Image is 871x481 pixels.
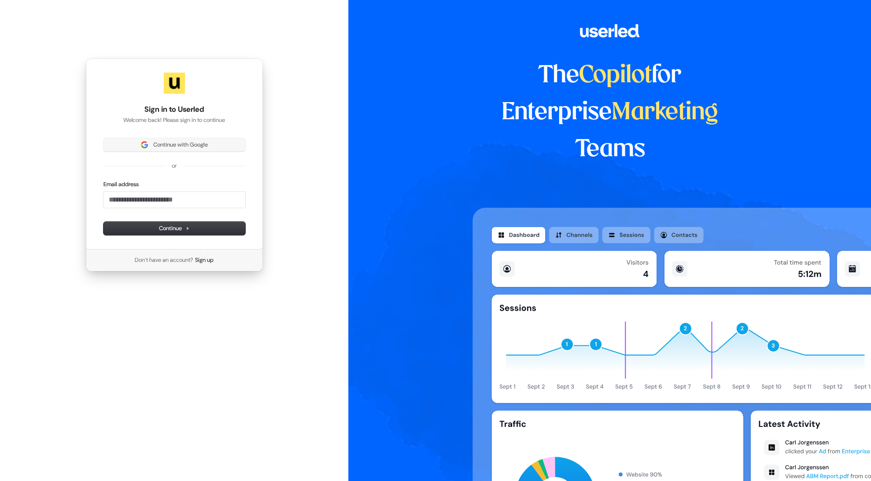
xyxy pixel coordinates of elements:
span: Don’t have an account? [135,256,193,264]
span: Continue [159,224,190,232]
h1: The for Enterprise Teams [472,57,748,168]
h1: Sign in to Userled [103,104,245,115]
label: Email address [103,180,139,188]
a: Sign up [195,256,214,264]
p: Welcome back! Please sign in to continue [103,116,245,124]
button: Sign in with GoogleContinue with Google [103,138,245,151]
button: Continue [103,222,245,235]
span: Continue with Google [153,141,208,149]
span: Marketing [612,101,718,124]
p: or [172,162,177,170]
span: Copilot [579,64,652,87]
img: Userled [164,73,185,94]
img: Sign in with Google [141,141,148,148]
